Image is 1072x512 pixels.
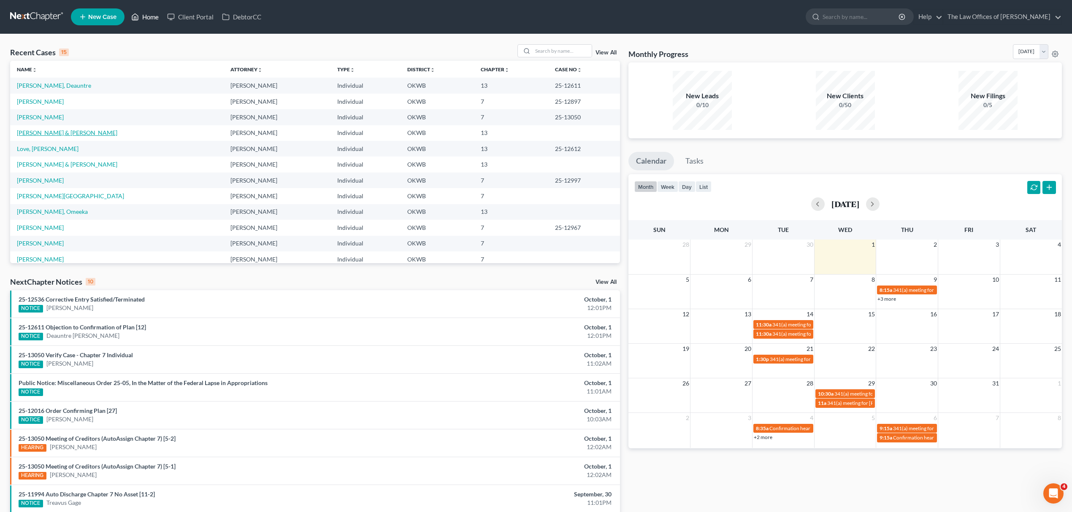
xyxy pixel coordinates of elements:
[330,109,401,125] td: Individual
[1026,226,1036,233] span: Sat
[756,356,769,362] span: 1:30p
[756,321,772,328] span: 11:30a
[696,181,712,192] button: list
[17,240,64,247] a: [PERSON_NAME]
[50,471,97,479] a: [PERSON_NAME]
[929,344,938,354] span: 23
[19,416,43,424] div: NOTICE
[893,425,975,431] span: 341(a) meeting for [PERSON_NAME]
[834,391,916,397] span: 341(a) meeting for [PERSON_NAME]
[401,251,474,267] td: OKWB
[330,251,401,267] td: Individual
[330,220,401,235] td: Individual
[430,67,435,73] i: unfold_more
[871,413,876,423] span: 5
[46,499,81,507] a: Treavus Gage
[330,125,401,141] td: Individual
[330,172,401,188] td: Individual
[933,413,938,423] span: 6
[330,141,401,156] td: Individual
[548,220,620,235] td: 25-12967
[163,9,218,24] a: Client Portal
[337,66,355,73] a: Typeunfold_more
[224,109,330,125] td: [PERSON_NAME]
[901,226,913,233] span: Thu
[504,67,509,73] i: unfold_more
[548,172,620,188] td: 25-12997
[218,9,265,24] a: DebtorCC
[401,156,474,172] td: OKWB
[32,67,37,73] i: unfold_more
[929,378,938,388] span: 30
[474,220,549,235] td: 7
[10,277,95,287] div: NextChapter Notices
[17,208,88,215] a: [PERSON_NAME], Omeeka
[19,305,43,313] div: NOTICE
[224,172,330,188] td: [PERSON_NAME]
[420,415,612,423] div: 10:03AM
[548,109,620,125] td: 25-13050
[224,125,330,141] td: [PERSON_NAME]
[46,304,93,312] a: [PERSON_NAME]
[420,351,612,359] div: October, 1
[230,66,263,73] a: Attorneyunfold_more
[401,236,474,251] td: OKWB
[806,240,814,250] span: 30
[59,49,69,56] div: 15
[933,240,938,250] span: 2
[995,413,1000,423] span: 7
[50,443,97,451] a: [PERSON_NAME]
[401,109,474,125] td: OKWB
[420,323,612,331] div: October, 1
[19,379,268,386] a: Public Notice: Miscellaneous Order 25-05, In the Matter of the Federal Lapse in Appropriations
[17,129,117,136] a: [PERSON_NAME] & [PERSON_NAME]
[816,101,875,109] div: 0/50
[754,434,772,440] a: +2 more
[420,471,612,479] div: 12:02AM
[871,240,876,250] span: 1
[744,240,752,250] span: 29
[401,220,474,235] td: OKWB
[46,331,119,340] a: Deauntre [PERSON_NAME]
[474,94,549,109] td: 7
[1061,483,1067,490] span: 4
[933,275,938,285] span: 9
[673,101,732,109] div: 0/10
[1053,309,1062,319] span: 18
[682,378,690,388] span: 26
[401,204,474,220] td: OKWB
[224,236,330,251] td: [PERSON_NAME]
[533,45,592,57] input: Search by name...
[401,141,474,156] td: OKWB
[682,240,690,250] span: 28
[19,407,117,414] a: 25-12016 Order Confirming Plan [27]
[10,47,69,57] div: Recent Cases
[1057,378,1062,388] span: 1
[330,78,401,93] td: Individual
[224,156,330,172] td: [PERSON_NAME]
[420,434,612,443] div: October, 1
[877,296,896,302] a: +3 more
[46,415,93,423] a: [PERSON_NAME]
[19,472,46,480] div: HEARING
[943,9,1061,24] a: The Law Offices of [PERSON_NAME]
[474,204,549,220] td: 13
[818,400,826,406] span: 11a
[420,499,612,507] div: 11:01PM
[19,323,146,331] a: 25-12611 Objection to Confirmation of Plan [12]
[401,188,474,204] td: OKWB
[19,490,155,498] a: 25-11994 Auto Discharge Chapter 7 No Asset [11-2]
[19,435,176,442] a: 25-13050 Meeting of Creditors (AutoAssign Chapter 7) [5-2]
[772,321,854,328] span: 341(a) meeting for [PERSON_NAME]
[867,309,876,319] span: 15
[19,388,43,396] div: NOTICE
[420,387,612,396] div: 11:01AM
[995,240,1000,250] span: 3
[17,177,64,184] a: [PERSON_NAME]
[19,500,43,507] div: NOTICE
[548,78,620,93] td: 25-12611
[548,141,620,156] td: 25-12612
[17,82,91,89] a: [PERSON_NAME], Deauntre
[673,91,732,101] div: New Leads
[770,356,851,362] span: 341(a) meeting for [PERSON_NAME]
